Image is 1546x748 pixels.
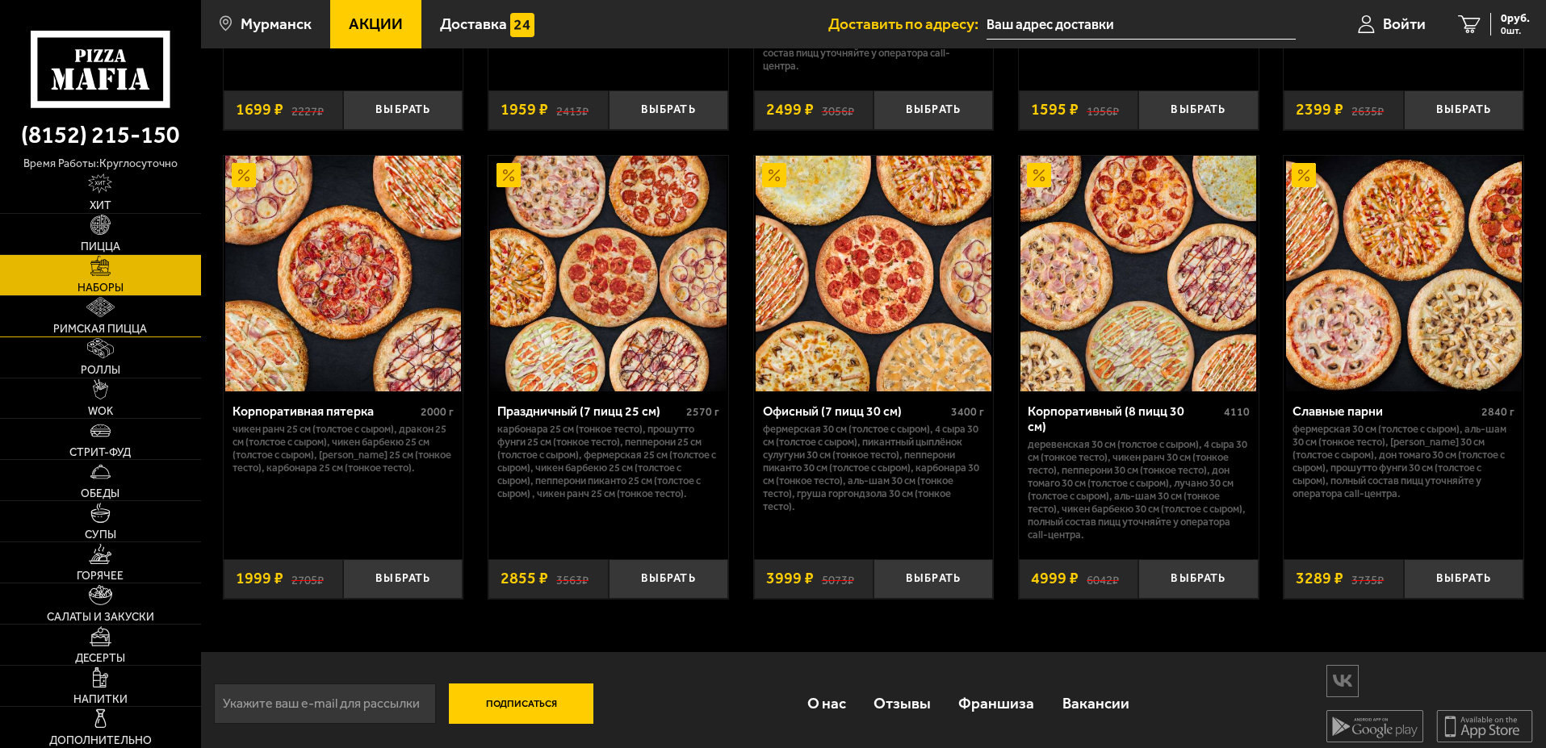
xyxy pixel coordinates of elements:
[233,423,455,474] p: Чикен Ранч 25 см (толстое с сыром), Дракон 25 см (толстое с сыром), Чикен Барбекю 25 см (толстое ...
[291,570,324,587] s: 2705 ₽
[1087,102,1119,118] s: 1956 ₽
[81,488,119,499] span: Обеды
[53,324,147,335] span: Римская пицца
[556,570,589,587] s: 3563 ₽
[488,156,728,391] a: АкционныйПраздничный (7 пицц 25 см)
[686,405,719,419] span: 2570 г
[1286,156,1522,391] img: Славные парни
[1404,90,1523,130] button: Выбрать
[490,156,726,391] img: Праздничный (7 пицц 25 см)
[1383,16,1426,31] span: Войти
[762,163,786,187] img: Акционный
[763,423,985,513] p: Фермерская 30 см (толстое с сыром), 4 сыра 30 см (толстое с сыром), Пикантный цыплёнок сулугуни 3...
[77,570,124,582] span: Горячее
[88,406,113,417] span: WOK
[1296,102,1343,118] span: 2399 ₽
[860,677,945,729] a: Отзывы
[349,16,403,31] span: Акции
[1284,156,1523,391] a: АкционныйСлавные парни
[85,529,116,541] span: Супы
[343,90,463,130] button: Выбрать
[81,241,120,253] span: Пицца
[1501,26,1530,36] span: 0 шт.
[90,200,111,211] span: Хит
[1087,570,1119,587] s: 6042 ₽
[440,16,507,31] span: Доставка
[766,102,814,118] span: 2499 ₽
[1224,405,1250,419] span: 4110
[1028,438,1250,541] p: Деревенская 30 см (толстое с сыром), 4 сыра 30 см (тонкое тесто), Чикен Ранч 30 см (тонкое тесто)...
[756,156,991,391] img: Офисный (7 пицц 30 см)
[214,683,436,724] input: Укажите ваш e-mail для рассылки
[609,90,728,130] button: Выбрать
[828,16,987,31] span: Доставить по адресу:
[47,612,154,623] span: Салаты и закуски
[1404,559,1523,599] button: Выбрать
[225,156,461,391] img: Корпоративная пятерка
[1481,405,1515,419] span: 2840 г
[766,570,814,587] span: 3999 ₽
[241,16,312,31] span: Мурманск
[496,163,521,187] img: Акционный
[49,735,152,746] span: Дополнительно
[232,163,256,187] img: Акционный
[81,365,120,376] span: Роллы
[1028,403,1220,434] div: Корпоративный (8 пицц 30 см)
[874,90,993,130] button: Выбрать
[501,570,548,587] span: 2855 ₽
[224,156,463,391] a: АкционныйКорпоративная пятерка
[822,102,854,118] s: 3056 ₽
[1293,423,1515,500] p: Фермерская 30 см (толстое с сыром), Аль-Шам 30 см (тонкое тесто), [PERSON_NAME] 30 см (толстое с ...
[236,570,283,587] span: 1999 ₽
[556,102,589,118] s: 2413 ₽
[497,403,682,419] div: Праздничный (7 пицц 25 см)
[73,694,128,705] span: Напитки
[1031,570,1079,587] span: 4999 ₽
[449,683,594,724] button: Подписаться
[421,405,454,419] span: 2000 г
[609,559,728,599] button: Выбрать
[987,10,1296,40] input: Ваш адрес доставки
[1019,156,1259,391] a: АкционныйКорпоративный (8 пицц 30 см)
[236,102,283,118] span: 1699 ₽
[1049,677,1143,729] a: Вакансии
[1292,163,1316,187] img: Акционный
[1020,156,1256,391] img: Корпоративный (8 пицц 30 см)
[793,677,859,729] a: О нас
[1027,163,1051,187] img: Акционный
[763,403,948,419] div: Офисный (7 пицц 30 см)
[1351,102,1384,118] s: 2635 ₽
[291,102,324,118] s: 2227 ₽
[951,405,984,419] span: 3400 г
[874,559,993,599] button: Выбрать
[510,13,534,37] img: 15daf4d41897b9f0e9f617042186c801.svg
[1501,13,1530,24] span: 0 руб.
[1351,570,1384,587] s: 3735 ₽
[1296,570,1343,587] span: 3289 ₽
[1293,403,1477,419] div: Славные парни
[78,282,124,294] span: Наборы
[1138,559,1258,599] button: Выбрать
[822,570,854,587] s: 5073 ₽
[233,403,417,419] div: Корпоративная пятерка
[69,447,131,458] span: Стрит-фуд
[501,102,548,118] span: 1959 ₽
[1327,667,1358,695] img: vk
[754,156,994,391] a: АкционныйОфисный (7 пицц 30 см)
[1138,90,1258,130] button: Выбрать
[75,653,125,664] span: Десерты
[497,423,719,500] p: Карбонара 25 см (тонкое тесто), Прошутто Фунги 25 см (тонкое тесто), Пепперони 25 см (толстое с с...
[1031,102,1079,118] span: 1595 ₽
[343,559,463,599] button: Выбрать
[945,677,1048,729] a: Франшиза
